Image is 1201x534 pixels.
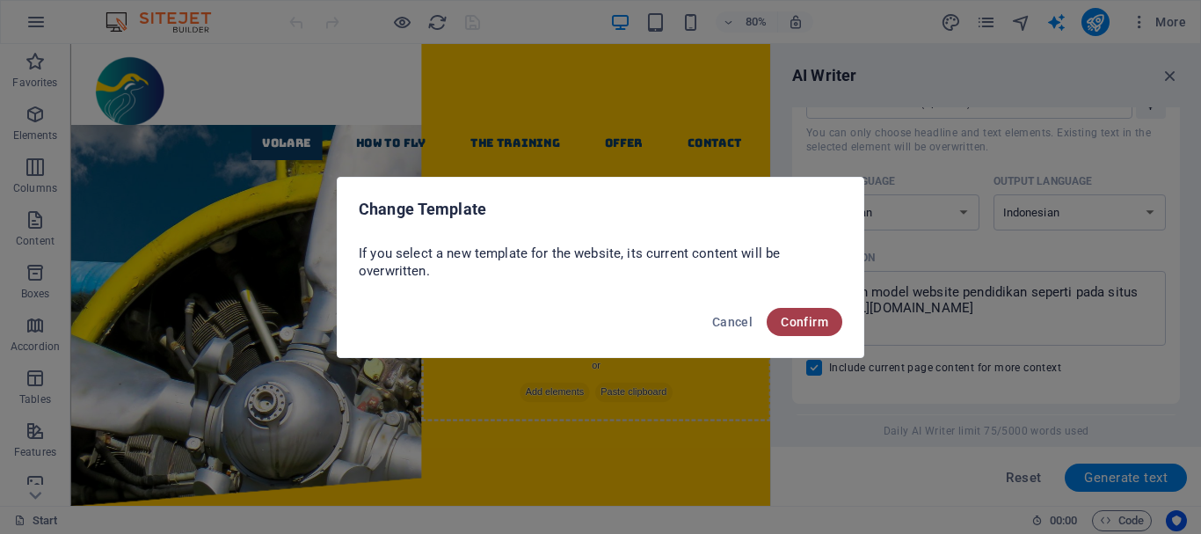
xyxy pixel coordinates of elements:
[359,245,842,280] p: If you select a new template for the website, its current content will be overwritten.
[705,308,760,336] button: Cancel
[781,315,828,329] span: Confirm
[359,199,842,220] h2: Change Template
[767,308,842,336] button: Confirm
[712,315,753,329] span: Cancel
